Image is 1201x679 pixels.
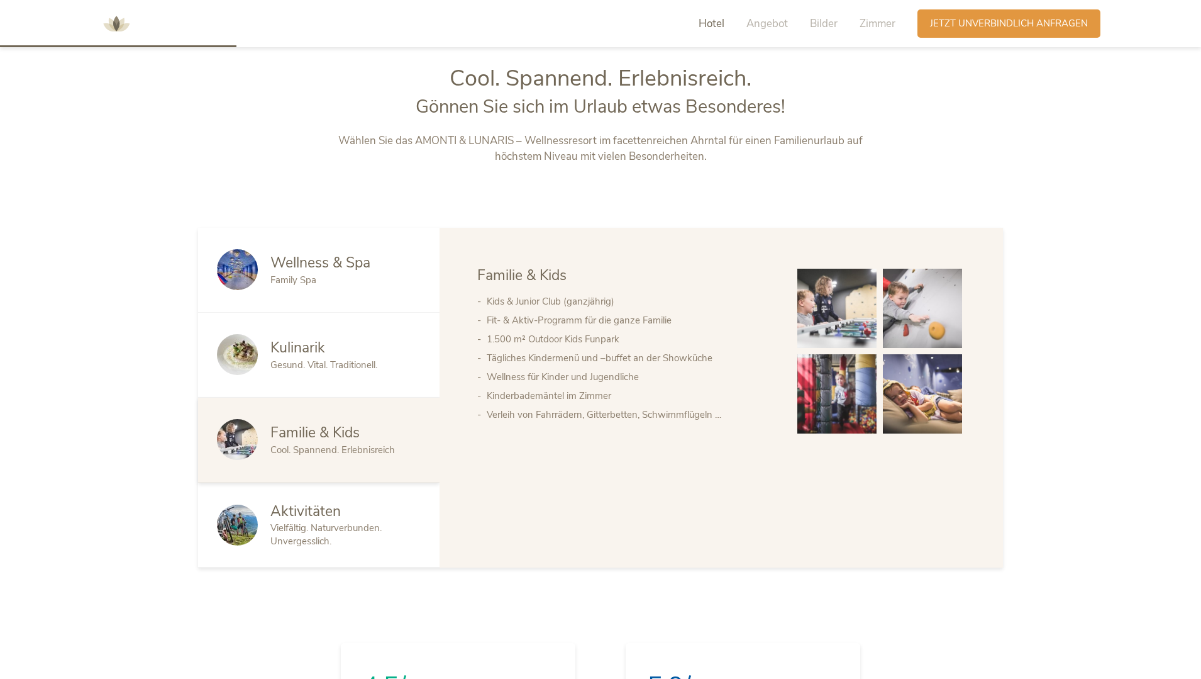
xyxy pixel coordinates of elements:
span: Jetzt unverbindlich anfragen [930,17,1088,30]
span: Vielfältig. Naturverbunden. Unvergesslich. [270,522,382,547]
span: Angebot [746,16,788,31]
li: Kids & Junior Club (ganzjährig) [487,292,772,311]
li: Tägliches Kindermenü und –buffet an der Showküche [487,349,772,368]
img: AMONTI & LUNARIS Wellnessresort [97,5,135,43]
span: Gesund. Vital. Traditionell. [270,359,377,371]
li: Verleih von Fahrrädern, Gitterbetten, Schwimmflügeln … [487,405,772,424]
span: Cool. Spannend. Erlebnisreich. [450,63,751,94]
li: Kinderbademäntel im Zimmer [487,386,772,405]
li: Fit- & Aktiv-Programm für die ganze Familie [487,311,772,330]
span: Family Spa [270,274,316,286]
p: Wählen Sie das AMONTI & LUNARIS – Wellnessresort im facettenreichen Ahrntal für einen Familienurl... [338,133,863,165]
span: Familie & Kids [477,266,567,285]
span: Hotel [699,16,724,31]
li: 1.500 m² Outdoor Kids Funpark [487,330,772,349]
span: Aktivitäten [270,502,341,521]
span: Bilder [810,16,838,31]
span: Wellness & Spa [270,253,370,272]
span: Kulinarik [270,338,325,357]
li: Wellness für Kinder und Jugendliche [487,368,772,386]
span: Familie & Kids [270,423,360,442]
a: AMONTI & LUNARIS Wellnessresort [97,19,135,28]
span: Zimmer [860,16,895,31]
span: Gönnen Sie sich im Urlaub etwas Besonderes! [416,94,785,119]
span: Cool. Spannend. Erlebnisreich [270,444,395,456]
